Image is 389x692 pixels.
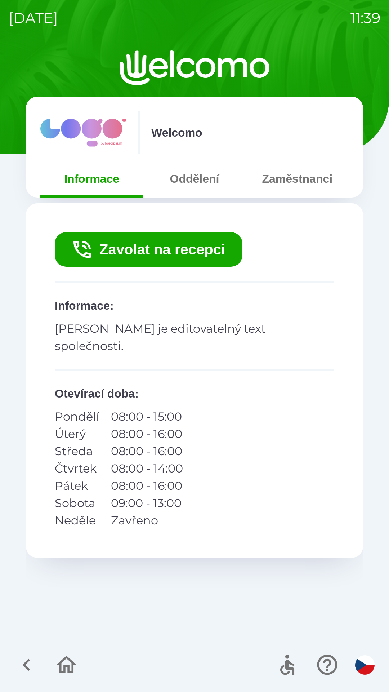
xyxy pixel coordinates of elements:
[111,408,183,425] p: 08:00 - 15:00
[111,494,183,512] p: 09:00 - 13:00
[55,408,99,425] p: Pondělí
[111,512,183,529] p: Zavřeno
[40,166,143,192] button: Informace
[350,7,380,29] p: 11:39
[55,443,99,460] p: Středa
[246,166,349,192] button: Zaměstnanci
[55,425,99,443] p: Úterý
[55,460,99,477] p: Čtvrtek
[111,443,183,460] p: 08:00 - 16:00
[55,494,99,512] p: Sobota
[55,232,242,267] button: Zavolat na recepci
[40,111,127,154] img: e0ff9cdf-ab42-4ace-aaef-8f3723f41d63.svg
[55,385,334,402] p: Otevírací doba :
[55,477,99,494] p: Pátek
[55,512,99,529] p: Neděle
[111,425,183,443] p: 08:00 - 16:00
[151,124,202,141] p: Welcomo
[143,166,246,192] button: Oddělení
[355,655,375,675] img: cs flag
[9,7,58,29] p: [DATE]
[111,460,183,477] p: 08:00 - 14:00
[26,50,363,85] img: Logo
[111,477,183,494] p: 08:00 - 16:00
[55,297,334,314] p: Informace :
[55,320,334,355] p: [PERSON_NAME] je editovatelný text společnosti.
